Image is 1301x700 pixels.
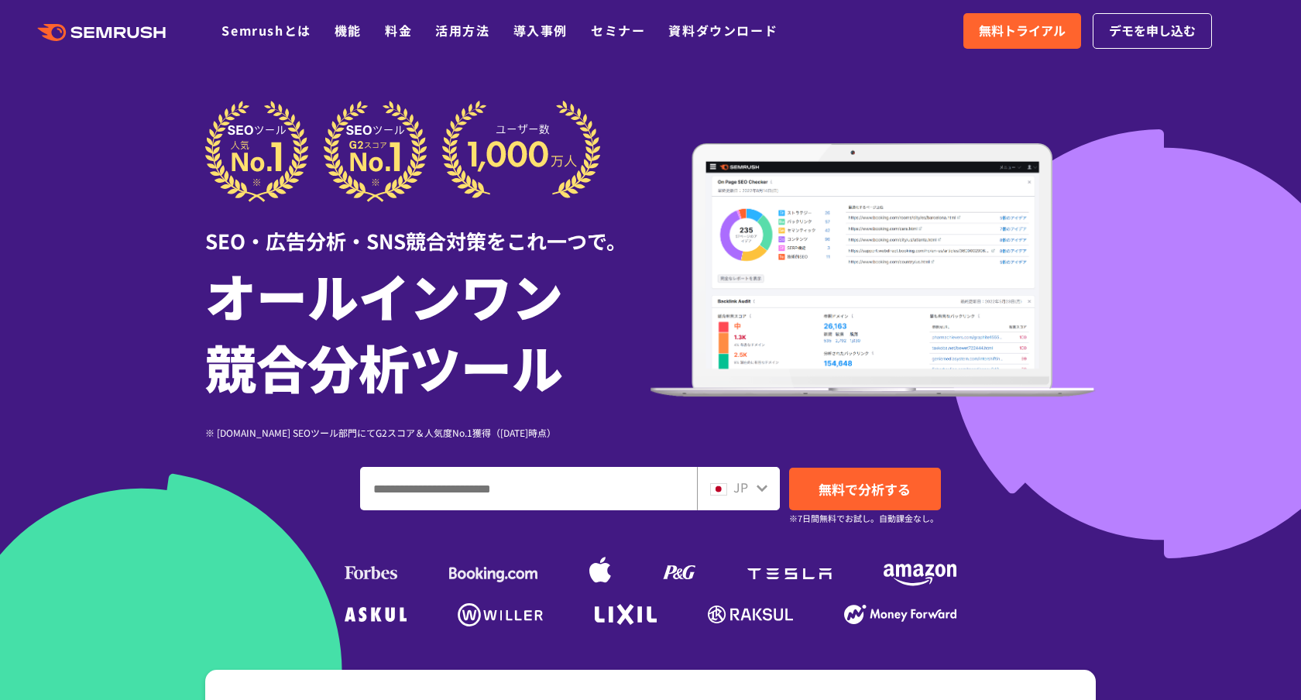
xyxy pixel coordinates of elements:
a: デモを申し込む [1093,13,1212,49]
small: ※7日間無料でお試し。自動課金なし。 [789,511,939,526]
a: 無料トライアル [963,13,1081,49]
a: 無料で分析する [789,468,941,510]
span: 無料トライアル [979,21,1066,41]
a: 活用方法 [435,21,489,39]
span: 無料で分析する [819,479,911,499]
a: 機能 [335,21,362,39]
a: Semrushとは [221,21,311,39]
div: SEO・広告分析・SNS競合対策をこれ一つで。 [205,202,650,256]
input: ドメイン、キーワードまたはURLを入力してください [361,468,696,510]
a: 導入事例 [513,21,568,39]
a: セミナー [591,21,645,39]
div: ※ [DOMAIN_NAME] SEOツール部門にてG2スコア＆人気度No.1獲得（[DATE]時点） [205,425,650,440]
a: 料金 [385,21,412,39]
span: デモを申し込む [1109,21,1196,41]
span: JP [733,478,748,496]
h1: オールインワン 競合分析ツール [205,259,650,402]
a: 資料ダウンロード [668,21,778,39]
